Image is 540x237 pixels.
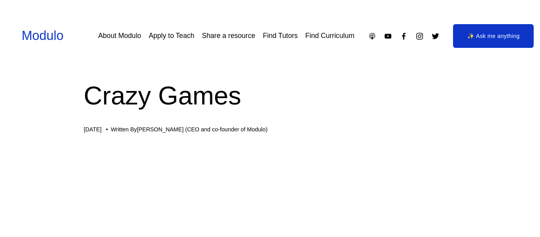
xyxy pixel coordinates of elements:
[305,29,354,43] a: Find Curriculum
[98,29,141,43] a: About Modulo
[84,126,102,133] span: [DATE]
[22,28,64,43] a: Modulo
[263,29,298,43] a: Find Tutors
[149,29,194,43] a: Apply to Teach
[384,32,392,40] a: YouTube
[137,126,267,133] a: [PERSON_NAME] (CEO and co-founder of Modulo)
[431,32,440,40] a: Twitter
[453,24,534,48] a: ✨ Ask me anything
[400,32,408,40] a: Facebook
[111,126,267,133] div: Written By
[202,29,255,43] a: Share a resource
[415,32,424,40] a: Instagram
[84,78,457,114] h1: Crazy Games
[368,32,376,40] a: Apple Podcasts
